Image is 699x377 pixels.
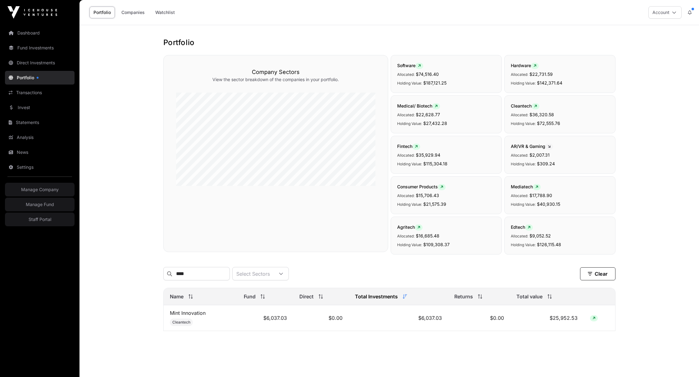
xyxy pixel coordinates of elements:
[511,63,539,68] span: Hardware
[648,6,682,19] button: Account
[163,38,615,48] h1: Portfolio
[299,293,314,300] span: Direct
[511,144,553,149] span: AR/VR & Gaming
[423,242,450,247] span: $109,308.37
[238,305,293,331] td: $6,037.03
[448,305,510,331] td: $0.00
[511,234,528,238] span: Allocated:
[529,193,552,198] span: $17,788.90
[151,7,179,18] a: Watchlist
[511,224,533,230] span: Edtech
[397,103,440,108] span: Medical/ Biotech
[5,101,75,114] a: Invest
[5,71,75,85] a: Portfolio
[89,7,115,18] a: Portfolio
[397,224,423,230] span: Agritech
[293,305,349,331] td: $0.00
[397,234,415,238] span: Allocated:
[537,161,555,166] span: $309.24
[423,201,446,207] span: $21,575.39
[529,152,550,158] span: $2,007.31
[580,267,615,280] button: Clear
[529,112,554,117] span: $36,320.58
[397,153,415,158] span: Allocated:
[5,160,75,174] a: Settings
[5,131,75,144] a: Analysis
[416,233,439,238] span: $16,685.48
[170,293,184,300] span: Name
[416,71,439,77] span: $74,516.40
[416,152,440,158] span: $35,929.94
[416,193,439,198] span: $15,706.43
[423,121,447,126] span: $27,432.28
[537,80,562,85] span: $142,371.64
[397,184,446,189] span: Consumer Products
[244,293,256,300] span: Fund
[511,193,528,198] span: Allocated:
[7,6,57,19] img: Icehouse Ventures Logo
[529,71,553,77] span: $22,731.59
[5,145,75,159] a: News
[516,293,542,300] span: Total value
[355,293,398,300] span: Total Investments
[5,26,75,40] a: Dashboard
[511,72,528,77] span: Allocated:
[537,201,560,207] span: $40,930.15
[511,121,536,126] span: Holding Value:
[416,112,440,117] span: $22,628.77
[511,103,539,108] span: Cleantech
[510,305,584,331] td: $25,952.53
[397,162,422,166] span: Holding Value:
[5,56,75,70] a: Direct Investments
[537,242,561,247] span: $126,115.48
[537,121,560,126] span: $72,555.76
[5,41,75,55] a: Fund Investments
[454,293,473,300] span: Returns
[397,193,415,198] span: Allocated:
[397,202,422,207] span: Holding Value:
[117,7,149,18] a: Companies
[397,72,415,77] span: Allocated:
[529,233,551,238] span: $9,052.52
[397,242,422,247] span: Holding Value:
[511,113,528,117] span: Allocated:
[511,153,528,158] span: Allocated:
[511,81,536,85] span: Holding Value:
[511,202,536,207] span: Holding Value:
[511,242,536,247] span: Holding Value:
[5,183,75,196] a: Manage Company
[5,213,75,226] a: Staff Portal
[170,310,206,316] a: Mint Innovation
[397,81,422,85] span: Holding Value:
[233,267,274,280] div: Select Sectors
[5,198,75,211] a: Manage Fund
[349,305,448,331] td: $6,037.03
[176,68,375,76] h3: Company Sectors
[397,113,415,117] span: Allocated:
[423,80,447,85] span: $187,121.25
[397,121,422,126] span: Holding Value:
[511,184,541,189] span: Mediatech
[176,76,375,83] p: View the sector breakdown of the companies in your portfolio.
[397,63,423,68] span: Software
[511,162,536,166] span: Holding Value:
[5,116,75,129] a: Statements
[5,86,75,99] a: Transactions
[172,320,190,325] span: Cleantech
[668,347,699,377] iframe: Chat Widget
[397,144,420,149] span: Fintech
[423,161,447,166] span: $115,304.18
